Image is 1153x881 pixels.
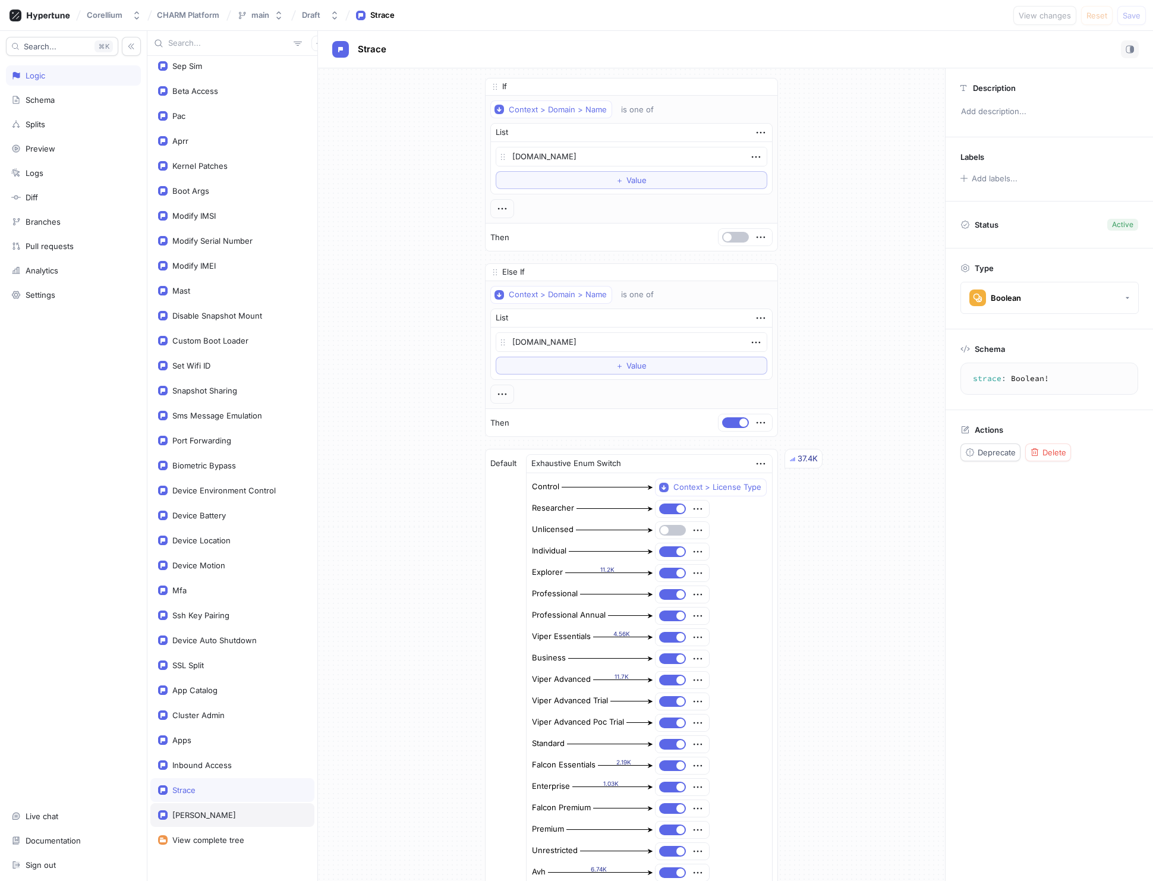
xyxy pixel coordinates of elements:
span: Value [626,362,647,369]
span: Deprecate [978,449,1016,456]
div: Device Motion [172,561,225,570]
p: Labels [960,152,984,162]
div: Kernel Patches [172,161,228,171]
div: Apps [172,735,191,745]
div: Viper Advanced Trial [532,695,608,707]
div: 11.2K [565,565,650,574]
div: Beta Access [172,86,218,96]
textarea: strace: Boolean! [966,368,1133,389]
div: Schema [26,95,55,105]
span: Save [1123,12,1141,19]
span: ＋ [616,362,623,369]
div: 2.19K [598,758,650,767]
div: App Catalog [172,685,218,695]
button: ＋Value [496,357,767,375]
div: Modify IMSI [172,211,216,221]
button: is one of [616,100,671,118]
div: Sms Message Emulation [172,411,262,420]
button: main [232,5,288,25]
div: Live chat [26,811,58,821]
p: Actions [975,425,1003,435]
div: Add labels... [972,175,1017,183]
span: Value [626,177,647,184]
div: 4.56K [593,630,650,638]
div: List [496,312,508,324]
div: Exhaustive Enum Switch [531,458,621,470]
textarea: [DOMAIN_NAME] [496,332,767,352]
div: main [251,10,269,20]
div: Falcon Premium [532,802,591,814]
div: is one of [621,290,654,300]
div: Preview [26,144,55,153]
div: Port Forwarding [172,436,231,445]
p: Description [973,83,1016,93]
div: is one of [621,105,654,115]
span: Strace [358,45,386,54]
button: Boolean [960,282,1139,314]
div: Disable Snapshot Mount [172,311,262,320]
button: Context > Domain > Name [490,286,612,304]
div: 11.7K [593,672,650,681]
div: Documentation [26,836,81,845]
div: SSL Split [172,660,204,670]
div: Custom Boot Loader [172,336,248,345]
div: 1.03K [572,779,650,788]
div: Explorer [532,567,563,578]
div: Ssh Key Pairing [172,611,229,620]
span: CHARM Platform [157,11,219,19]
button: Corellium [82,5,146,25]
div: Pac [172,111,185,121]
input: Search... [168,37,289,49]
div: Device Location [172,536,231,545]
span: Reset [1086,12,1107,19]
div: Logic [26,71,45,80]
div: Splits [26,119,45,129]
div: Logs [26,168,43,178]
div: Settings [26,290,55,300]
div: Boot Args [172,186,209,196]
div: Boolean [991,293,1021,303]
div: Cluster Admin [172,710,225,720]
div: Viper Advanced [532,674,591,685]
button: Context > License Type [655,479,767,496]
textarea: [DOMAIN_NAME] [496,147,767,166]
div: Avh [532,866,546,878]
div: Unrestricted [532,845,578,857]
div: Premium [532,823,564,835]
div: Set Wifi ID [172,361,210,370]
div: Snapshot Sharing [172,386,237,395]
div: Mfa [172,586,187,595]
div: Unlicensed [532,524,574,536]
button: Reset [1081,6,1113,25]
p: Status [975,216,998,233]
button: Search...K [6,37,118,56]
div: Falcon Essentials [532,759,596,771]
div: Control [532,481,559,493]
div: Aprr [172,136,188,146]
button: Add labels... [956,171,1020,186]
div: Sep Sim [172,61,202,71]
div: Strace [172,785,196,795]
div: Context > Domain > Name [509,290,607,300]
div: Draft [302,10,320,20]
div: Viper Advanced Poc Trial [532,716,624,728]
div: Analytics [26,266,58,275]
div: Context > Domain > Name [509,105,607,115]
span: View changes [1019,12,1071,19]
div: List [496,127,508,139]
p: Else If [502,266,525,278]
span: ＋ [616,177,623,184]
div: Strace [370,10,395,21]
button: is one of [616,286,671,304]
button: Draft [297,5,344,25]
div: Sign out [26,860,56,870]
div: Modify Serial Number [172,236,253,246]
div: Individual [532,545,566,557]
div: View complete tree [172,835,244,845]
div: Professional [532,588,578,600]
div: 37.4K [798,453,818,465]
p: Schema [975,344,1005,354]
div: Professional Annual [532,609,606,621]
div: Standard [532,738,565,750]
button: View changes [1013,6,1076,25]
